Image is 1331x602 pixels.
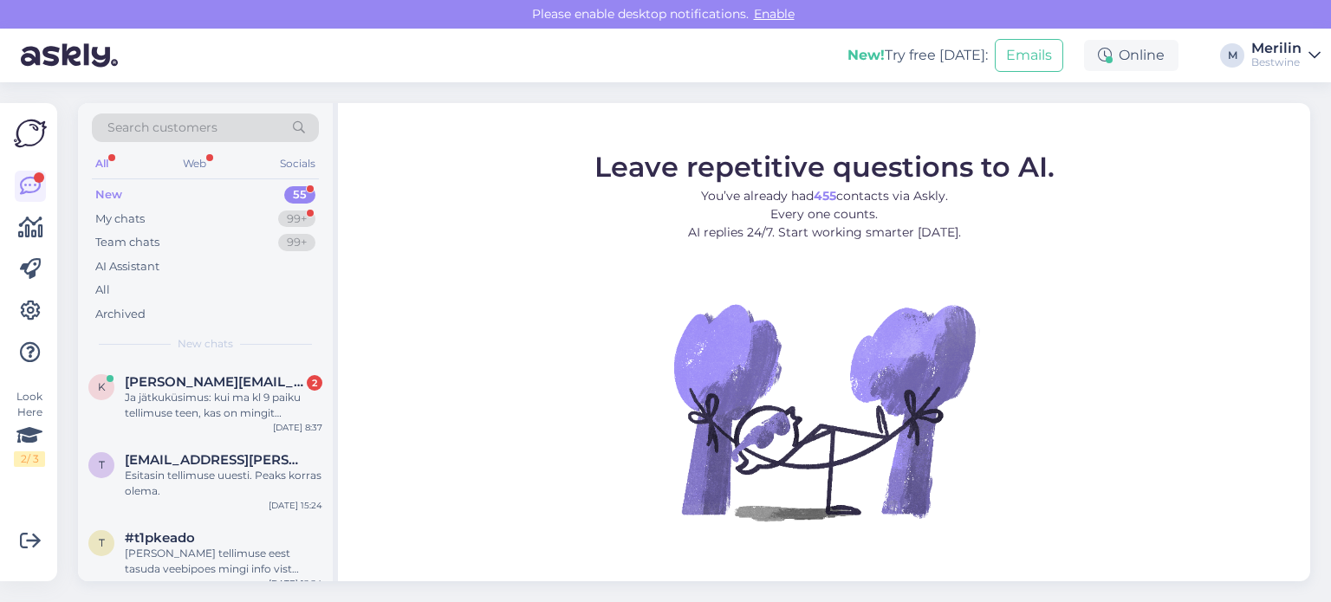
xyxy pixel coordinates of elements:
div: Socials [276,152,319,175]
span: Search customers [107,119,218,137]
div: [PERSON_NAME] tellimuse eest tasuda veebipoes mingi info vist puudub ei suuda aru saada mis puudub [125,546,322,577]
div: 2 / 3 [14,451,45,467]
div: Esitasin tellimuse uuesti. Peaks korras olema. [125,468,322,499]
img: No Chat active [668,256,980,567]
div: [DATE] 8:37 [273,421,322,434]
a: MerilinBestwine [1251,42,1321,69]
b: New! [847,47,885,63]
div: Try free [DATE]: [847,45,988,66]
div: Bestwine [1251,55,1302,69]
div: Web [179,152,210,175]
div: [DATE] 12:24 [269,577,322,590]
span: #t1pkeado [125,530,195,546]
div: Online [1084,40,1178,71]
div: All [92,152,112,175]
span: New chats [178,336,233,352]
div: All [95,282,110,299]
span: karen.einre@gmail.com [125,374,305,390]
p: You’ve already had contacts via Askly. Every one counts. AI replies 24/7. Start working smarter [... [594,187,1055,242]
span: Leave repetitive questions to AI. [594,150,1055,184]
div: Team chats [95,234,159,251]
div: [DATE] 15:24 [269,499,322,512]
span: t [99,458,105,471]
div: M [1220,43,1244,68]
div: 2 [307,375,322,391]
span: t [99,536,105,549]
span: k [98,380,106,393]
div: 99+ [278,234,315,251]
b: 455 [814,188,836,204]
div: Archived [95,306,146,323]
div: New [95,186,122,204]
div: Ja jätkuküsimus: kui ma kl 9 paiku tellimuse teen, kas on mingit võimalust saada see kätte [GEOGR... [125,390,322,421]
img: Askly Logo [14,117,47,150]
span: Enable [749,6,800,22]
div: My chats [95,210,145,228]
span: tiik.carl@gmail.com [125,452,305,468]
div: 55 [284,186,315,204]
div: Merilin [1251,42,1302,55]
button: Emails [995,39,1063,72]
div: Look Here [14,389,45,467]
div: 99+ [278,210,315,228]
div: AI Assistant [95,258,159,275]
